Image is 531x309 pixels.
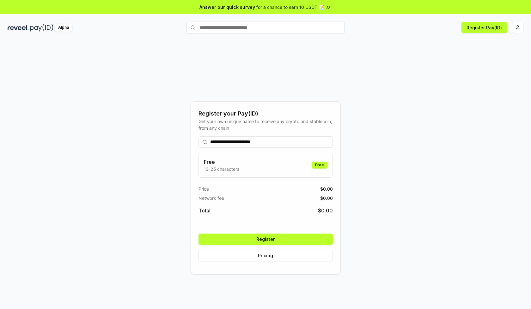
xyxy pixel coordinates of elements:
img: reveel_dark [8,24,29,32]
span: $ 0.00 [320,195,333,201]
span: Answer our quick survey [199,4,255,10]
h3: Free [204,158,239,166]
span: Total [198,207,211,214]
p: 13-25 characters [204,166,239,172]
button: Register Pay(ID) [461,22,507,33]
span: $ 0.00 [318,207,333,214]
div: Register your Pay(ID) [198,109,333,118]
span: Price [198,186,209,192]
span: Network fee [198,195,224,201]
span: for a chance to earn 10 USDT 📝 [256,4,324,10]
div: Get your own unique name to receive any crypto and stablecoin, from any chain [198,118,333,131]
span: $ 0.00 [320,186,333,192]
button: Register [198,234,333,245]
div: Free [312,162,327,169]
div: Alpha [55,24,72,32]
img: pay_id [30,24,53,32]
button: Pricing [198,250,333,261]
